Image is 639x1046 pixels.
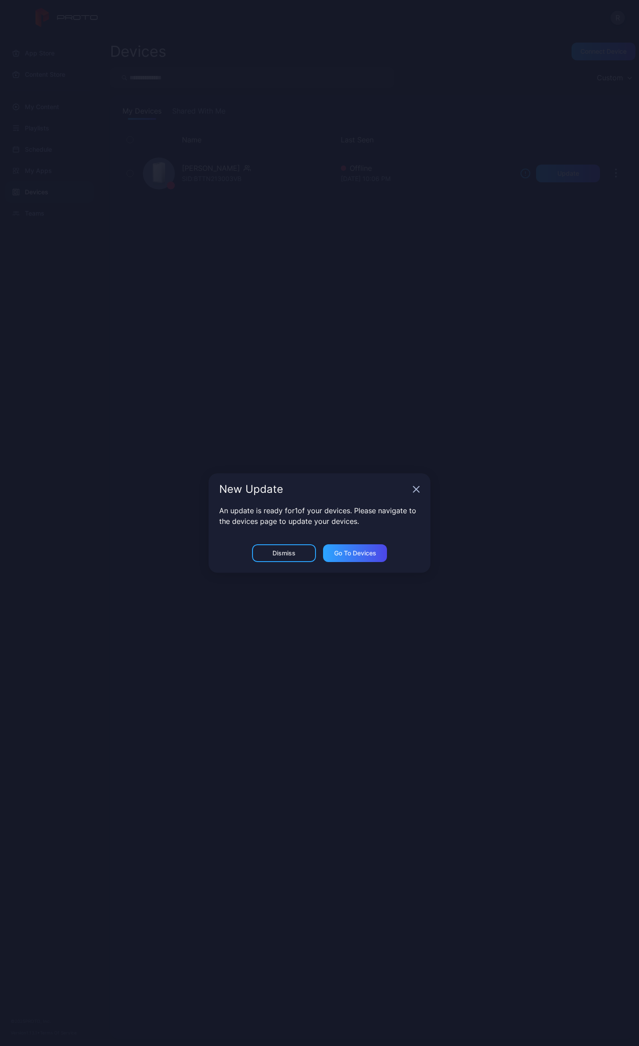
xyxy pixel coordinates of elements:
[219,505,420,527] p: An update is ready for 1 of your devices. Please navigate to the devices page to update your devi...
[219,484,409,495] div: New Update
[252,544,316,562] button: Dismiss
[323,544,387,562] button: Go to devices
[272,550,296,557] div: Dismiss
[334,550,376,557] div: Go to devices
